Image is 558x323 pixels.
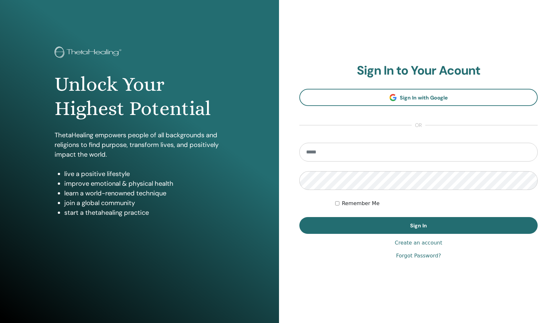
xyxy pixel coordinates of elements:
a: Create an account [395,239,442,247]
label: Remember Me [342,200,380,207]
li: learn a world-renowned technique [64,188,224,198]
h1: Unlock Your Highest Potential [55,72,224,120]
li: start a thetahealing practice [64,208,224,217]
button: Sign In [299,217,538,234]
li: join a global community [64,198,224,208]
h2: Sign In to Your Acount [299,63,538,78]
p: ThetaHealing empowers people of all backgrounds and religions to find purpose, transform lives, a... [55,130,224,159]
span: Sign In [410,222,427,229]
span: Sign In with Google [400,94,448,101]
a: Forgot Password? [396,252,441,260]
div: Keep me authenticated indefinitely or until I manually logout [335,200,538,207]
li: live a positive lifestyle [64,169,224,179]
span: or [412,121,425,129]
li: improve emotional & physical health [64,179,224,188]
a: Sign In with Google [299,89,538,106]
